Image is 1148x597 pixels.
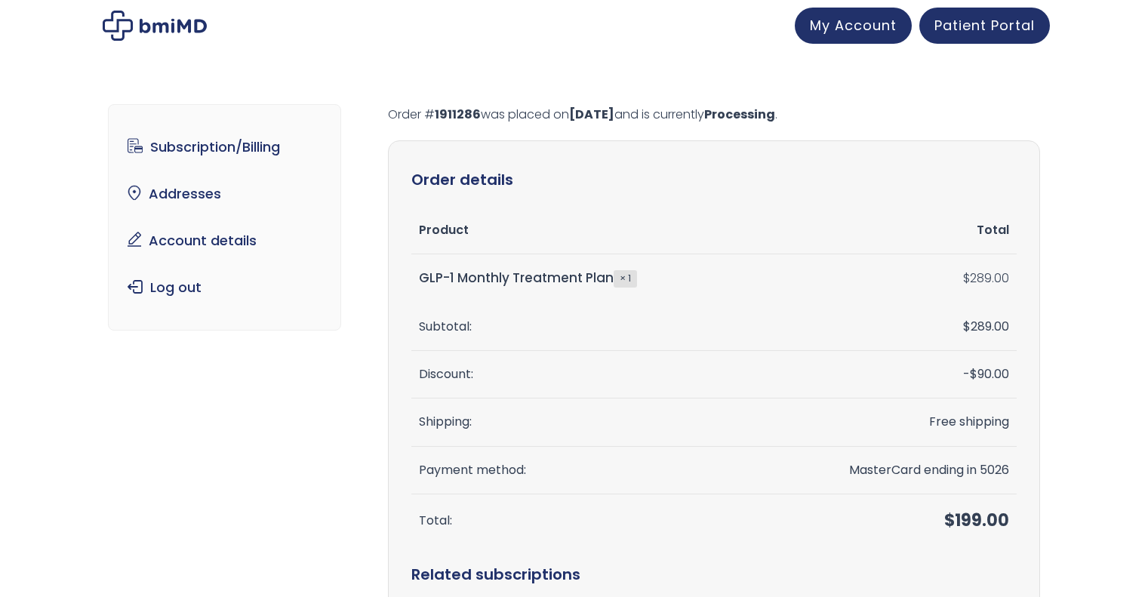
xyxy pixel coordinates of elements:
[411,447,757,494] th: Payment method:
[614,270,637,287] strong: × 1
[944,509,1009,532] span: 199.00
[963,318,971,335] span: $
[411,164,1017,195] h2: Order details
[411,254,757,303] td: GLP-1 Monthly Treatment Plan
[944,509,955,532] span: $
[435,106,481,123] mark: 1911286
[810,16,897,35] span: My Account
[411,494,757,548] th: Total:
[103,11,207,41] img: My account
[411,351,757,399] th: Discount:
[919,8,1050,44] a: Patient Portal
[970,365,1009,383] span: 90.00
[569,106,614,123] mark: [DATE]
[795,8,912,44] a: My Account
[970,365,977,383] span: $
[411,207,757,254] th: Product
[963,269,970,287] span: $
[120,131,329,163] a: Subscription/Billing
[963,269,1009,287] bdi: 289.00
[411,399,757,446] th: Shipping:
[411,303,757,351] th: Subtotal:
[963,318,1009,335] span: 289.00
[120,225,329,257] a: Account details
[388,104,1040,125] p: Order # was placed on and is currently .
[120,178,329,210] a: Addresses
[757,447,1017,494] td: MasterCard ending in 5026
[934,16,1035,35] span: Patient Portal
[704,106,775,123] mark: Processing
[757,399,1017,446] td: Free shipping
[757,351,1017,399] td: -
[108,104,341,331] nav: Account pages
[120,272,329,303] a: Log out
[757,207,1017,254] th: Total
